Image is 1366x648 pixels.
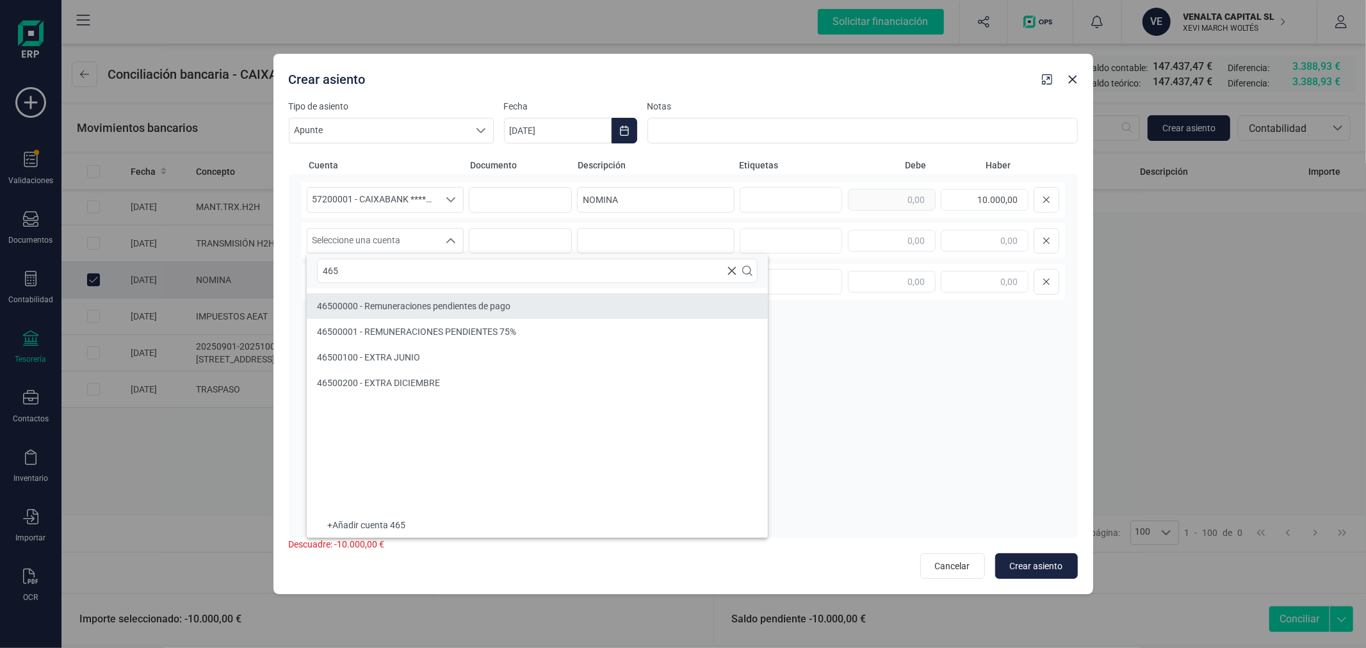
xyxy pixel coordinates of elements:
[317,327,516,337] span: 46500001 - REMUNERACIONES PENDIENTES 75%
[284,65,1037,88] div: Crear asiento
[941,230,1029,252] input: 0,00
[317,301,510,311] span: 46500000 - Remuneraciones pendientes de pago
[289,539,385,549] span: Descuadre: -10.000,00 €
[317,378,440,388] span: 46500200 - EXTRA DICIEMBRE
[848,271,936,293] input: 0,00
[439,229,464,253] div: Seleccione una cuenta
[307,293,768,319] li: 46500000 - Remuneraciones pendientes de pago
[740,159,842,172] span: Etiquetas
[317,259,758,283] input: Buscar cuenta contable
[578,159,735,172] span: Descripción
[317,522,758,528] div: + Añadir cuenta 465
[317,352,420,362] span: 46500100 - EXTRA JUNIO
[504,100,637,113] label: Fecha
[439,188,464,212] div: Seleccione una cuenta
[941,271,1029,293] input: 0,00
[727,266,737,276] svg: Clear
[847,159,927,172] span: Debe
[307,319,768,344] li: 46500001 - REMUNERACIONES PENDIENTES 75%
[289,118,469,143] span: Apunte
[307,370,768,396] li: 46500200 - EXTRA DICIEMBRE
[1010,560,1063,572] span: Crear asiento
[935,560,970,572] span: Cancelar
[932,159,1011,172] span: Haber
[1062,69,1083,90] button: Close
[995,553,1078,579] button: Crear asiento
[848,189,936,211] input: 0,00
[309,159,466,172] span: Cuenta
[289,100,494,113] label: Tipo de asiento
[848,230,936,252] input: 0,00
[307,229,439,253] span: Seleccione una cuenta
[471,159,573,172] span: Documento
[920,553,985,579] button: Cancelar
[307,344,768,370] li: 46500100 - EXTRA JUNIO
[307,188,439,212] span: 57200001 - CAIXABANK ****1233
[612,118,637,143] button: Choose Date
[647,100,1078,113] label: Notas
[941,189,1029,211] input: 0,00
